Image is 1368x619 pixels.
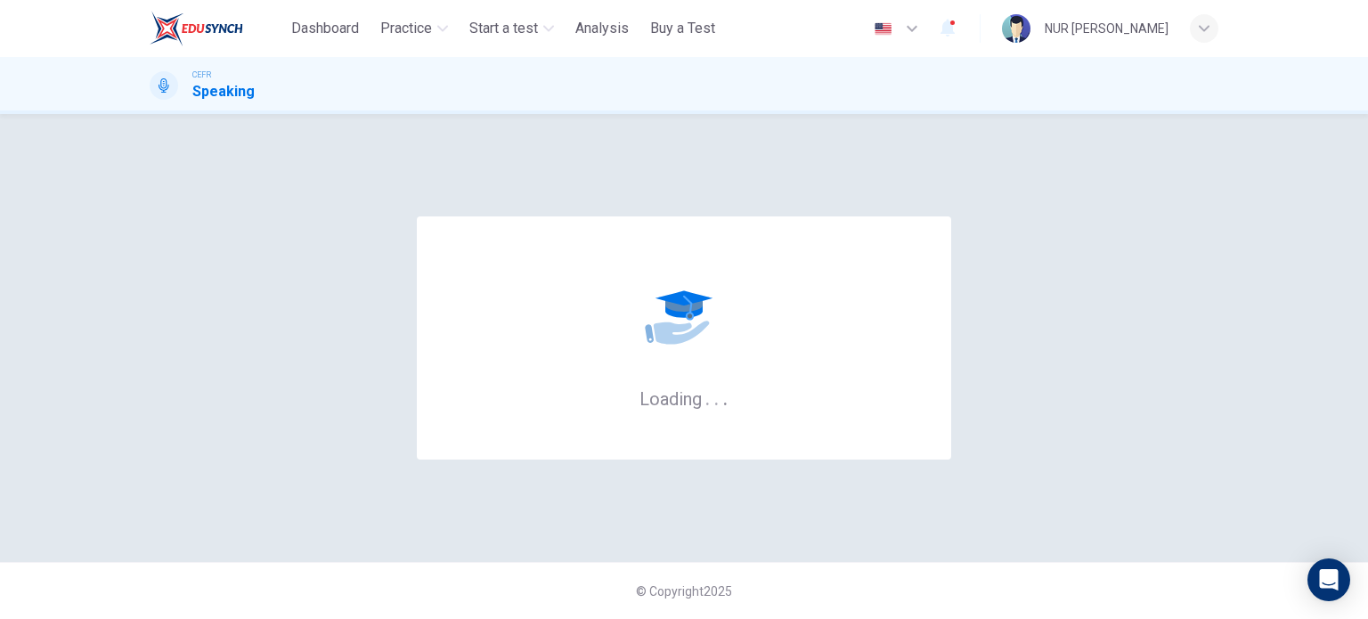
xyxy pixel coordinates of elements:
[150,11,284,46] a: ELTC logo
[462,12,561,45] button: Start a test
[713,382,720,411] h6: .
[1307,558,1350,601] div: Open Intercom Messenger
[192,69,211,81] span: CEFR
[380,18,432,39] span: Practice
[150,11,243,46] img: ELTC logo
[872,22,894,36] img: en
[636,584,732,599] span: © Copyright 2025
[291,18,359,39] span: Dashboard
[284,12,366,45] button: Dashboard
[1045,18,1168,39] div: NUR [PERSON_NAME]
[469,18,538,39] span: Start a test
[373,12,455,45] button: Practice
[1002,14,1030,43] img: Profile picture
[722,382,729,411] h6: .
[704,382,711,411] h6: .
[643,12,722,45] button: Buy a Test
[650,18,715,39] span: Buy a Test
[575,18,629,39] span: Analysis
[192,81,255,102] h1: Speaking
[639,387,729,410] h6: Loading
[568,12,636,45] button: Analysis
